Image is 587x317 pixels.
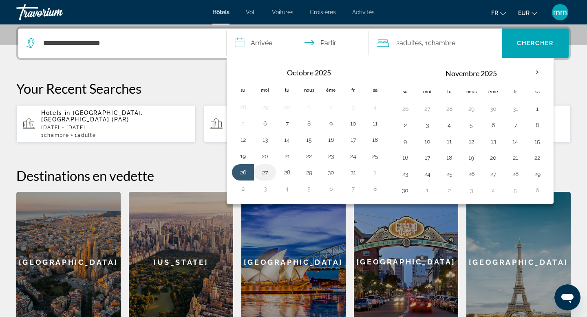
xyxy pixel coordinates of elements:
[346,150,360,162] button: Jour 24
[346,134,360,145] button: Jour 17
[212,9,230,15] a: Hôtels
[369,118,382,129] button: Jour 11
[204,105,383,143] button: Hotels in [GEOGRAPHIC_DATA], [GEOGRAPHIC_DATA] (PAR)[DATE] - [DATE]1Chambre1Adulte
[236,134,249,145] button: Jour 12
[346,101,360,113] button: Jour 3
[553,8,567,16] font: mm
[443,152,456,163] button: Jour 18
[446,69,497,78] font: Novembre 2025
[443,168,456,180] button: Jour 25
[41,110,143,123] span: [GEOGRAPHIC_DATA], [GEOGRAPHIC_DATA] (PAR)
[549,4,571,21] button: Menu utilisateur
[518,7,537,19] button: Changer de devise
[369,167,382,178] button: Jour 1
[324,118,338,129] button: Jour 9
[509,136,522,147] button: Jour 14
[396,39,399,47] font: 2
[465,185,478,196] button: Jour 3
[428,39,455,47] font: Chambre
[509,185,522,196] button: Jour 5
[346,118,360,129] button: Jour 10
[258,101,271,113] button: Jour 29
[232,63,386,197] table: Grille de calendrier de gauche
[302,101,316,113] button: Jour 1
[465,168,478,180] button: Jour 26
[531,103,544,114] button: Jour 1
[227,29,369,58] button: Sélectionnez la date d'arrivée et de départ
[346,167,360,178] button: Jour 31
[258,134,271,145] button: Jour 13
[487,103,500,114] button: Jour 30
[399,136,412,147] button: Jour 9
[302,134,316,145] button: Jour 15
[280,183,293,194] button: Jour 4
[258,118,271,129] button: Jour 6
[399,152,412,163] button: Jour 16
[369,183,382,194] button: Jour 8
[16,2,98,23] a: Travorium
[236,167,249,178] button: Jour 26
[443,136,456,147] button: Jour 11
[302,118,316,129] button: Jour 8
[287,68,331,77] font: Octobre 2025
[369,150,382,162] button: Jour 25
[502,29,569,58] button: Recherche
[531,185,544,196] button: Jour 6
[487,119,500,131] button: Jour 6
[236,183,249,194] button: Jour 2
[465,119,478,131] button: Jour 5
[531,168,544,180] button: Jour 29
[421,103,434,114] button: Jour 27
[18,29,569,58] div: Widget de recherche
[399,39,422,47] font: adultes
[421,119,434,131] button: Jour 3
[77,132,96,138] span: Adulte
[443,185,456,196] button: Jour 2
[518,10,530,16] font: EUR
[421,152,434,163] button: Jour 17
[421,185,434,196] button: Jour 1
[16,167,571,184] h2: Destinations en vedette
[531,152,544,163] button: Jour 22
[16,80,571,97] p: Your Recent Searches
[399,103,412,114] button: Jour 26
[465,152,478,163] button: Jour 19
[487,152,500,163] button: Jour 20
[526,63,548,82] button: Mois prochain
[302,167,316,178] button: Jour 29
[310,9,336,15] font: Croisières
[487,185,500,196] button: Jour 4
[324,134,338,145] button: Jour 16
[258,167,271,178] button: Jour 27
[421,168,434,180] button: Jour 24
[272,9,293,15] a: Voitures
[531,119,544,131] button: Jour 8
[280,150,293,162] button: Jour 21
[75,132,96,138] span: 1
[258,150,271,162] button: Jour 20
[509,103,522,114] button: Jour 31
[509,119,522,131] button: Jour 7
[324,150,338,162] button: Jour 23
[491,7,506,19] button: Changer de langue
[352,9,375,15] font: Activités
[246,9,256,15] a: Vol.
[280,134,293,145] button: Jour 14
[16,105,196,143] button: Hotels in [GEOGRAPHIC_DATA], [GEOGRAPHIC_DATA] (PAR)[DATE] - [DATE]1Chambre1Adulte
[517,40,554,46] font: Chercher
[399,168,412,180] button: Jour 23
[369,134,382,145] button: Jour 18
[531,136,544,147] button: Jour 15
[236,118,249,129] button: Jour 5
[302,150,316,162] button: Jour 22
[491,10,498,16] font: fr
[280,167,293,178] button: Jour 28
[394,63,548,198] table: Grille de calendrier de droite
[236,101,249,113] button: Jour 28
[421,136,434,147] button: Jour 10
[280,118,293,129] button: Jour 7
[554,284,580,310] iframe: Bouton de lancement de la fenêtre de messagerie
[41,110,71,116] span: Hotels in
[509,168,522,180] button: Jour 28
